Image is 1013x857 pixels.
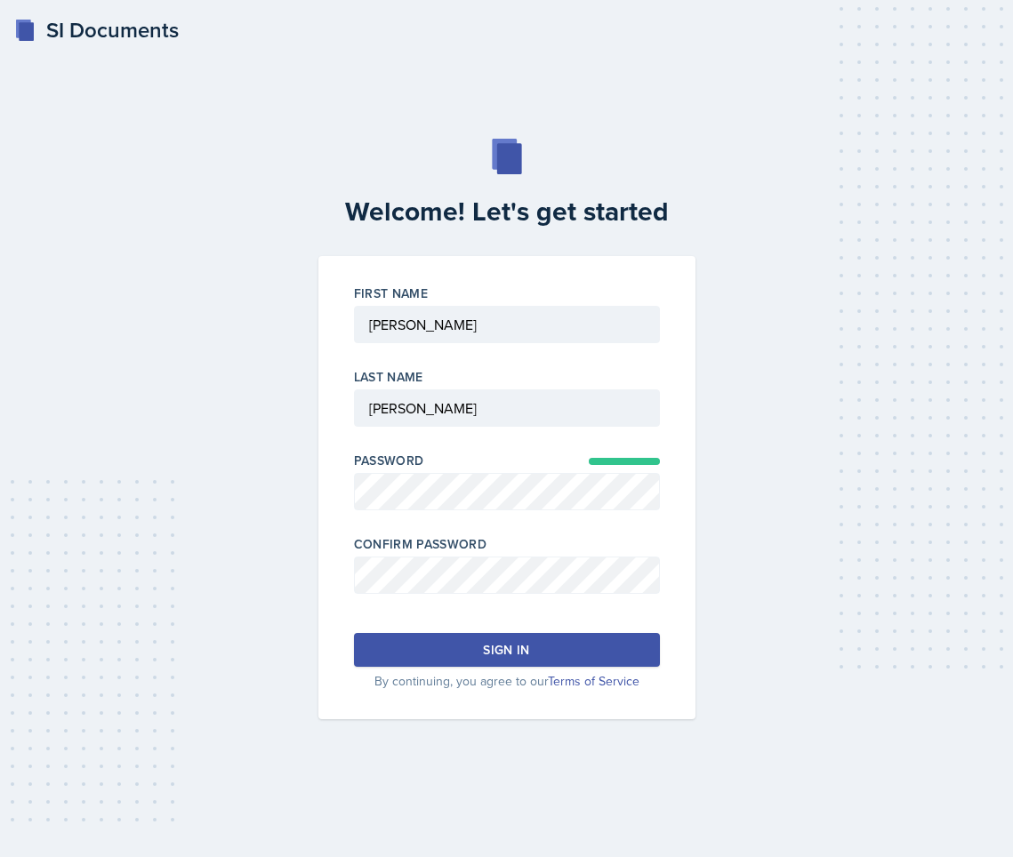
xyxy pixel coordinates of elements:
[354,535,487,553] label: Confirm Password
[483,641,529,659] div: Sign in
[354,452,424,469] label: Password
[354,368,423,386] label: Last Name
[354,306,660,343] input: First Name
[308,196,706,228] h2: Welcome! Let's get started
[548,672,639,690] a: Terms of Service
[354,672,660,691] p: By continuing, you agree to our
[354,389,660,427] input: Last Name
[354,633,660,667] button: Sign in
[354,284,429,302] label: First Name
[14,14,179,46] a: SI Documents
